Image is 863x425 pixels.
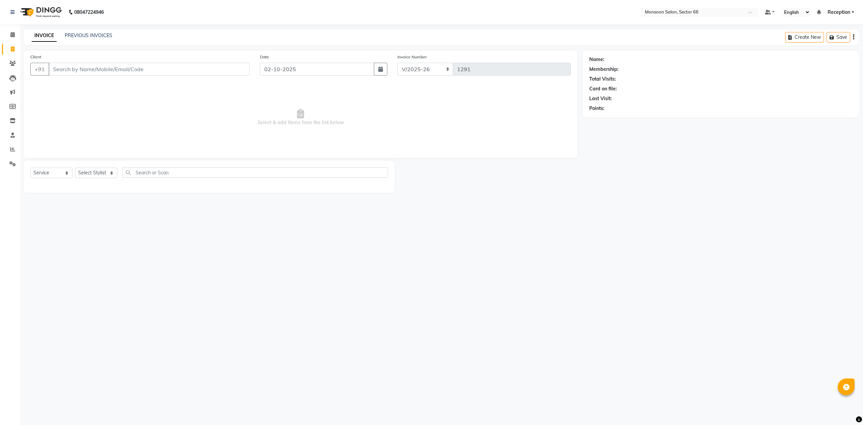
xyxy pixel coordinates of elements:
[65,32,112,38] a: PREVIOUS INVOICES
[30,54,41,60] label: Client
[589,95,612,102] div: Last Visit:
[827,32,850,42] button: Save
[589,105,604,112] div: Points:
[74,3,104,22] b: 08047224946
[828,9,850,16] span: Reception
[49,63,250,76] input: Search by Name/Mobile/Email/Code
[397,54,427,60] label: Invoice Number
[589,85,617,92] div: Card on file:
[17,3,63,22] img: logo
[30,63,49,76] button: +91
[30,84,571,151] span: Select & add items from the list below
[785,32,824,42] button: Create New
[260,54,269,60] label: Date
[835,398,856,418] iframe: chat widget
[589,56,604,63] div: Name:
[32,30,57,42] a: INVOICE
[589,76,616,83] div: Total Visits:
[589,66,619,73] div: Membership:
[122,167,388,178] input: Search or Scan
